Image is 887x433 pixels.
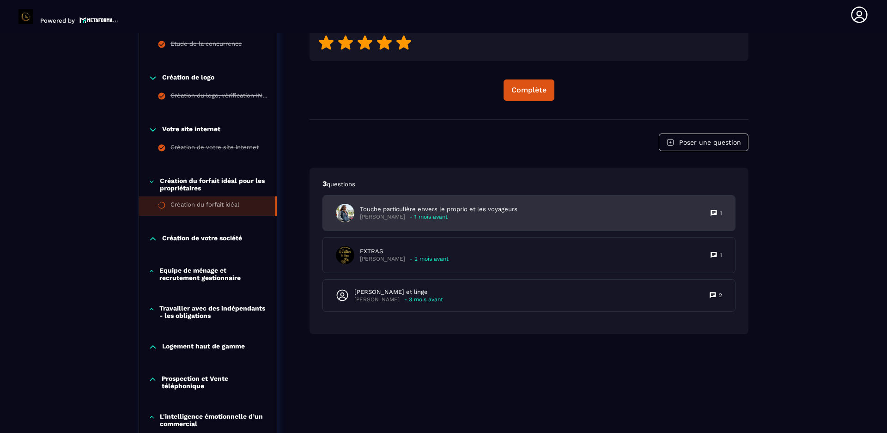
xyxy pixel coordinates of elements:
div: Création du forfait idéal [170,201,239,211]
p: - 2 mois avant [410,256,449,262]
button: Complète [504,79,554,101]
p: Création de logo [162,73,214,83]
p: Powered by [40,17,75,24]
p: L'intelligence émotionnelle d’un commercial [160,413,267,427]
p: [PERSON_NAME] et linge [354,288,443,296]
p: [PERSON_NAME] [360,213,405,220]
div: Etude de la concurrence [170,40,242,50]
span: questions [327,181,355,188]
img: logo [79,16,118,24]
p: [PERSON_NAME] [360,256,405,262]
div: Complète [511,85,547,95]
p: Equipe de ménage et recrutement gestionnaire [159,267,267,281]
p: 3 [322,179,735,189]
p: Logement haut de gamme [162,342,245,352]
p: - 3 mois avant [404,296,443,303]
button: Poser une question [659,134,748,151]
p: Création de votre société [162,234,242,244]
div: Création du logo, vérification INPI [170,92,267,102]
p: 1 [720,209,722,217]
p: - 1 mois avant [410,213,448,220]
img: logo-branding [18,9,33,24]
p: Touche particulière envers le proprio et les voyageurs [360,205,517,213]
p: Création du forfait idéal pour les propriétaires [160,177,267,192]
p: 2 [719,292,722,299]
div: Création de votre site internet [170,144,259,154]
p: Travailler avec des indépendants - les obligations [159,305,267,319]
p: 1 [720,251,722,259]
p: Votre site internet [162,125,220,134]
p: Prospection et Vente téléphonique [162,375,267,390]
p: [PERSON_NAME] [354,296,400,303]
p: EXTRAS [360,247,449,256]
